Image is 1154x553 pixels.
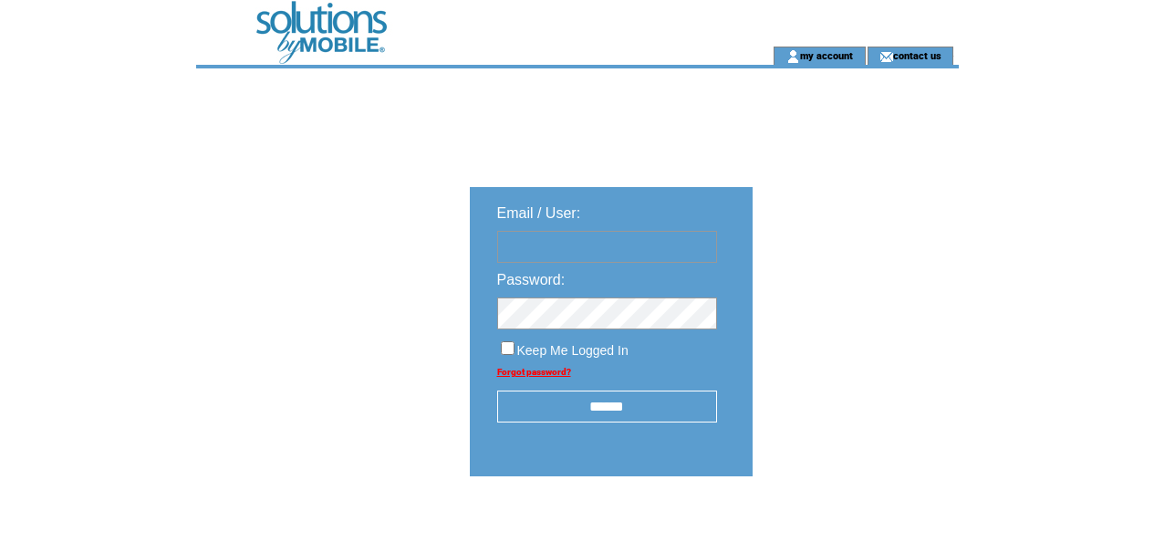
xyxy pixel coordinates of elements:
span: Password: [497,272,566,287]
img: account_icon.gif;jsessionid=99A31955F70601704826A0711FF6280E [786,49,800,64]
img: transparent.png;jsessionid=99A31955F70601704826A0711FF6280E [806,522,897,545]
span: Keep Me Logged In [517,343,629,358]
a: contact us [893,49,941,61]
img: contact_us_icon.gif;jsessionid=99A31955F70601704826A0711FF6280E [879,49,893,64]
a: my account [800,49,853,61]
span: Email / User: [497,205,581,221]
a: Forgot password? [497,367,571,377]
